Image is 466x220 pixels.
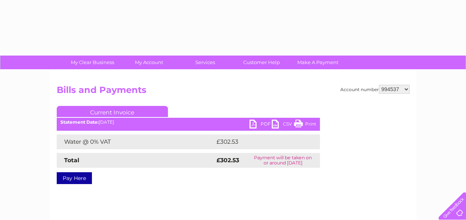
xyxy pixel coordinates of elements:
a: PDF [249,120,272,130]
a: Pay Here [57,172,92,184]
strong: £302.53 [217,157,239,164]
a: CSV [272,120,294,130]
strong: Total [64,157,79,164]
a: Current Invoice [57,106,168,117]
td: £302.53 [215,134,307,149]
div: [DATE] [57,120,320,125]
td: Payment will be taken on or around [DATE] [246,153,320,168]
b: Statement Date: [60,119,99,125]
td: Water @ 0% VAT [57,134,215,149]
a: Services [175,56,236,69]
a: My Clear Business [62,56,123,69]
h2: Bills and Payments [57,85,410,99]
a: Make A Payment [287,56,348,69]
a: Print [294,120,316,130]
div: Account number [340,85,410,94]
a: My Account [118,56,179,69]
a: Customer Help [231,56,292,69]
